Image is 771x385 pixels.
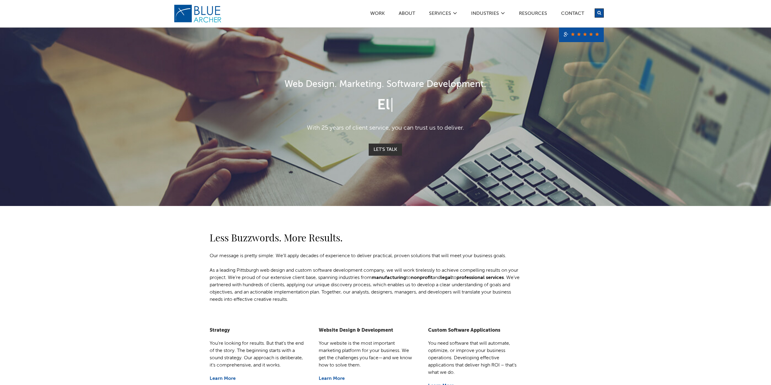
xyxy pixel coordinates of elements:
a: Let's Talk [369,144,402,156]
p: You need software that will automate, optimize, or improve your business operations. Developing e... [428,340,525,376]
a: Resources [519,11,547,18]
a: Industries [471,11,499,18]
img: Blue Archer Logo [174,4,222,23]
a: legal [440,275,452,280]
a: professional services [457,275,504,280]
a: nonprofit [411,275,433,280]
a: Learn More [319,376,345,381]
p: Your website is the most important marketing platform for your business. We get the challenges yo... [319,340,416,369]
h5: Strategy [210,327,307,334]
a: ABOUT [398,11,415,18]
h5: Website Design & Development [319,327,416,334]
p: You’re looking for results. But that’s the end of the story. The beginning starts with a sound st... [210,340,307,369]
a: Learn More [210,376,236,381]
a: SERVICES [429,11,451,18]
span: El [377,98,390,113]
a: Work [370,11,385,18]
a: manufacturing [372,275,406,280]
h5: Custom Software Applications [428,327,525,334]
h1: Web Design. Marketing. Software Development. [210,78,561,91]
a: Contact [561,11,584,18]
span: | [390,98,394,113]
p: Our message is pretty simple: We’ll apply decades of experience to deliver practical, proven solu... [210,252,525,260]
p: With 25 years of client service, you can trust us to deliver. [210,124,561,133]
p: As a leading Pittsburgh web design and custom software development company, we will work tireless... [210,267,525,303]
h2: Less Buzzwords. More Results. [210,230,525,245]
